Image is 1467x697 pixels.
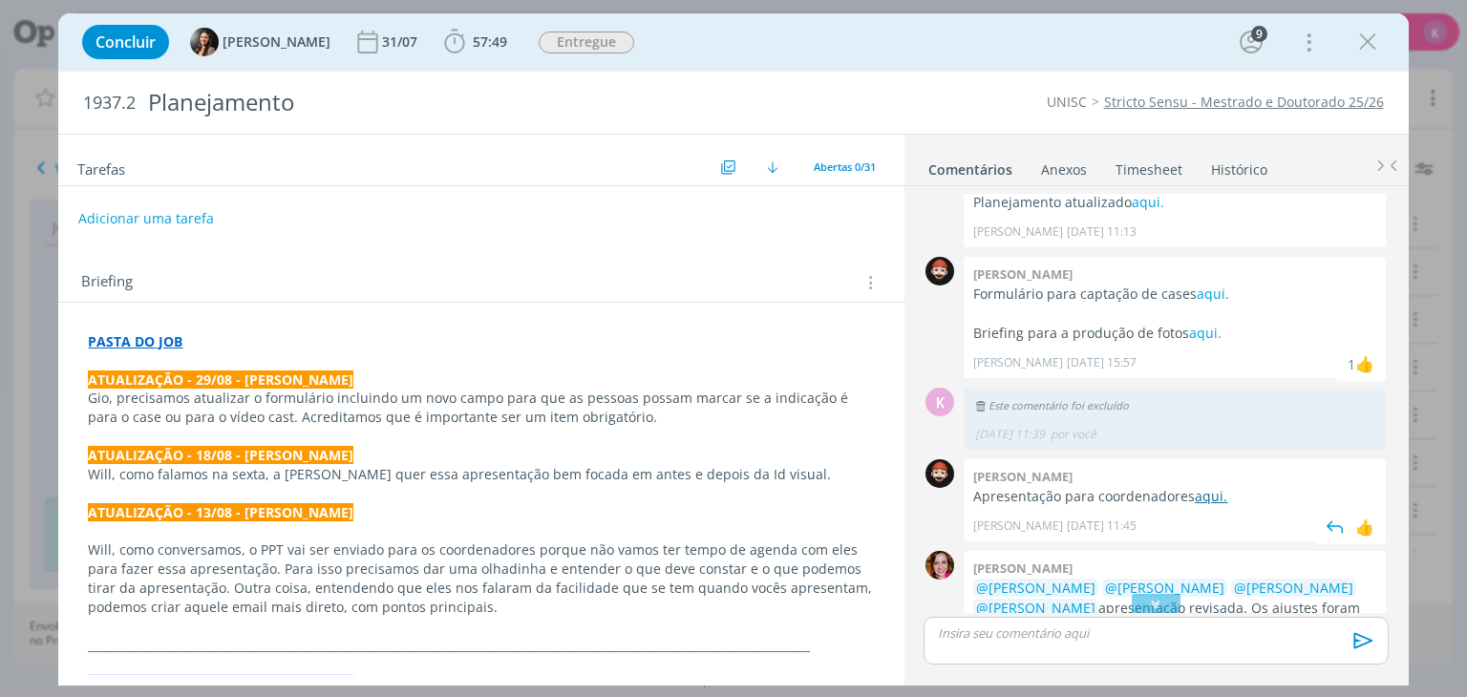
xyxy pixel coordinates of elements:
[190,28,330,56] button: B[PERSON_NAME]
[1189,324,1222,342] a: aqui.
[1348,354,1355,374] div: 1
[925,459,954,488] img: W
[1210,152,1268,180] a: Histórico
[927,152,1013,180] a: Comentários
[382,35,421,49] div: 31/07
[538,31,635,54] button: Entregue
[88,446,353,464] strong: ATUALIZAÇÃO - 18/08 - [PERSON_NAME]
[973,398,1128,412] span: Este comentário foi excluído
[973,285,1376,304] p: Formulário para captação de cases
[439,27,512,57] button: 57:49
[88,370,353,389] strong: ATUALIZAÇÃO - 29/08 - [PERSON_NAME]
[973,324,1376,343] p: Briefing para a produção de fotos
[1105,579,1224,597] span: @[PERSON_NAME]
[83,93,136,114] span: 1937.2
[96,34,156,50] span: Concluir
[1104,93,1384,111] a: Stricto Sensu - Mestrado e Doutorado 25/26
[973,265,1073,283] b: [PERSON_NAME]
[925,551,954,580] img: B
[814,159,876,174] span: Abertas 0/31
[976,579,1095,597] span: @[PERSON_NAME]
[1321,513,1350,541] img: answer.svg
[1251,26,1267,42] div: 9
[1051,426,1096,443] span: por você
[88,636,874,655] p: _________________________________________________________________________________________________...
[973,193,1376,212] p: Planejamento atualizado
[1355,352,1374,375] div: Beatriz Luchese
[77,201,215,236] button: Adicionar uma tarefa
[1197,285,1229,303] a: aqui.
[1132,193,1164,211] a: aqui.
[1236,27,1266,57] button: 9
[88,540,874,617] p: Will, como conversamos, o PPT vai ser enviado para os coordenadores porque não vamos ter tempo de...
[139,79,834,126] div: Planejamento
[1067,517,1137,535] span: [DATE] 11:45
[88,465,874,484] p: Will, como falamos na sexta, a [PERSON_NAME] quer essa apresentação bem focada em antes e depois ...
[88,389,874,427] p: Gio, precisamos atualizar o formulário incluindo um novo campo para que as pessoas possam marcar ...
[223,35,330,49] span: [PERSON_NAME]
[1355,516,1374,539] div: 👍
[539,32,634,53] span: Entregue
[58,13,1408,686] div: dialog
[1195,487,1227,505] a: aqui.
[925,388,954,416] div: K
[88,503,353,521] strong: ATUALIZAÇÃO - 13/08 - [PERSON_NAME]
[190,28,219,56] img: B
[1234,579,1353,597] span: @[PERSON_NAME]
[88,674,353,692] strong: ATUALIZAÇÃO - 04/08 - [PERSON_NAME]
[1047,93,1087,111] a: UNISC
[473,32,507,51] span: 57:49
[973,468,1073,485] b: [PERSON_NAME]
[975,426,1045,443] span: [DATE] 11:39
[1067,223,1137,241] span: [DATE] 11:13
[973,517,1063,535] p: [PERSON_NAME]
[973,354,1063,371] p: [PERSON_NAME]
[925,257,954,285] img: W
[973,487,1376,506] p: Apresentação para coordenadores
[973,223,1063,241] p: [PERSON_NAME]
[767,161,778,173] img: arrow-down.svg
[88,332,182,350] a: PASTA DO JOB
[81,270,133,295] span: Briefing
[77,156,125,179] span: Tarefas
[1067,354,1137,371] span: [DATE] 15:57
[82,25,169,59] button: Concluir
[973,560,1073,577] b: [PERSON_NAME]
[976,599,1095,617] span: @[PERSON_NAME]
[1041,160,1087,180] div: Anexos
[1115,152,1183,180] a: Timesheet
